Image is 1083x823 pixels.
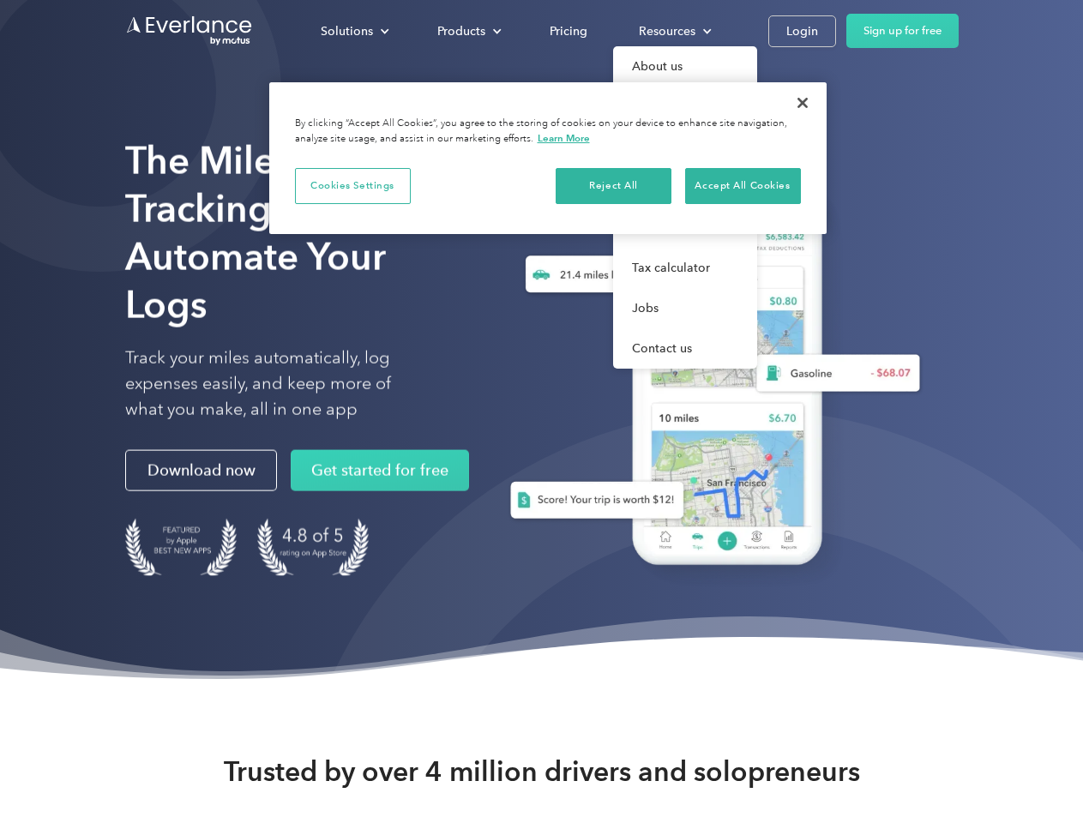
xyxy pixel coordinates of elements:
[269,82,827,234] div: Cookie banner
[437,21,485,42] div: Products
[125,15,254,47] a: Go to homepage
[295,168,411,204] button: Cookies Settings
[639,21,695,42] div: Resources
[125,519,237,576] img: Badge for Featured by Apple Best New Apps
[846,14,959,48] a: Sign up for free
[786,21,818,42] div: Login
[257,519,369,576] img: 4.9 out of 5 stars on the app store
[613,46,757,369] nav: Resources
[768,15,836,47] a: Login
[125,450,277,491] a: Download now
[613,288,757,328] a: Jobs
[556,168,671,204] button: Reject All
[538,132,590,144] a: More information about your privacy, opens in a new tab
[304,16,403,46] div: Solutions
[784,84,821,122] button: Close
[550,21,587,42] div: Pricing
[483,163,934,591] img: Everlance, mileage tracker app, expense tracking app
[269,82,827,234] div: Privacy
[321,21,373,42] div: Solutions
[420,16,515,46] div: Products
[613,46,757,87] a: About us
[125,345,431,423] p: Track your miles automatically, log expenses easily, and keep more of what you make, all in one app
[532,16,605,46] a: Pricing
[613,328,757,369] a: Contact us
[622,16,725,46] div: Resources
[295,117,801,147] div: By clicking “Accept All Cookies”, you agree to the storing of cookies on your device to enhance s...
[613,248,757,288] a: Tax calculator
[685,168,801,204] button: Accept All Cookies
[291,450,469,491] a: Get started for free
[224,754,860,789] strong: Trusted by over 4 million drivers and solopreneurs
